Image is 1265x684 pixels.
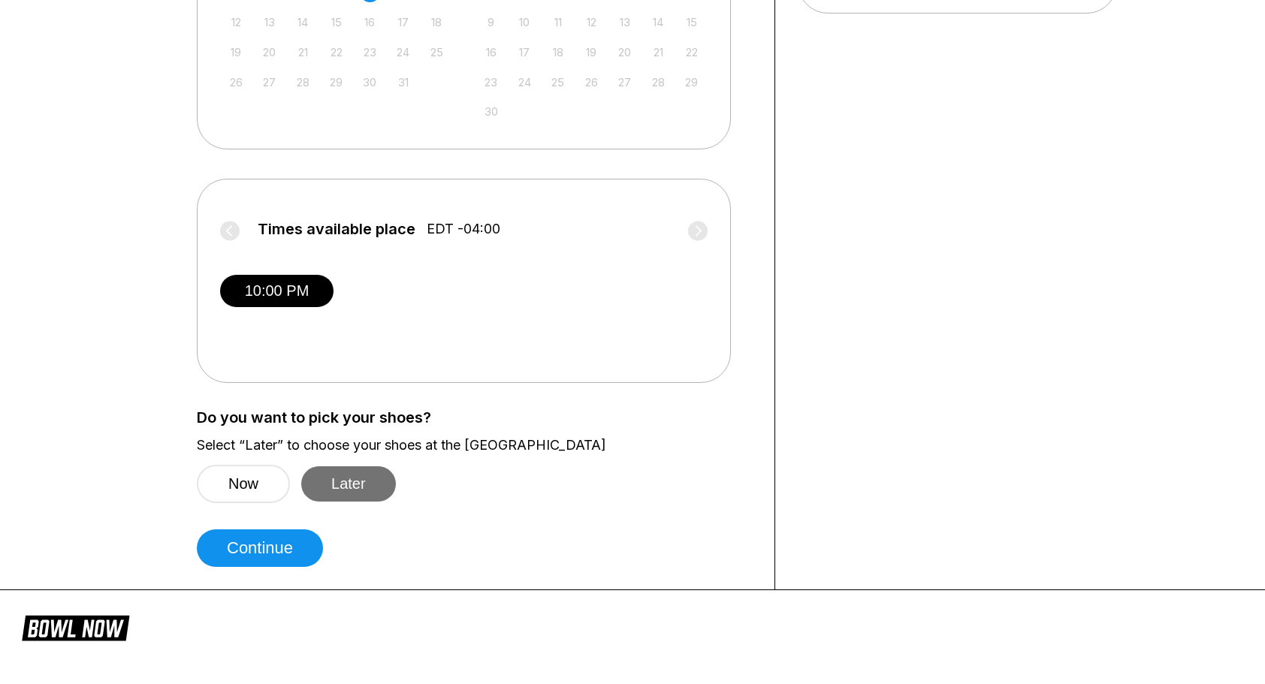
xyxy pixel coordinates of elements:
div: Not available Friday, October 24th, 2025 [393,42,413,62]
div: Not available Saturday, November 15th, 2025 [681,12,702,32]
button: Later [301,466,396,502]
div: Not available Tuesday, November 25th, 2025 [548,72,568,92]
div: Not available Sunday, November 23rd, 2025 [481,72,501,92]
div: Not available Monday, November 24th, 2025 [515,72,535,92]
div: Not available Wednesday, October 29th, 2025 [326,72,346,92]
div: Not available Wednesday, November 12th, 2025 [581,12,602,32]
div: Not available Thursday, November 20th, 2025 [614,42,635,62]
div: Not available Monday, October 27th, 2025 [259,72,279,92]
button: Continue [197,529,323,567]
label: Select “Later” to choose your shoes at the [GEOGRAPHIC_DATA] [197,437,752,453]
div: Not available Saturday, November 29th, 2025 [681,72,702,92]
div: Not available Friday, November 28th, 2025 [648,72,669,92]
div: Not available Monday, November 10th, 2025 [515,12,535,32]
div: Not available Sunday, October 19th, 2025 [226,42,246,62]
div: Not available Friday, October 17th, 2025 [393,12,413,32]
div: Not available Tuesday, November 11th, 2025 [548,12,568,32]
div: Not available Friday, November 21st, 2025 [648,42,669,62]
div: Not available Monday, October 20th, 2025 [259,42,279,62]
div: Not available Thursday, October 16th, 2025 [360,12,380,32]
div: Not available Friday, October 31st, 2025 [393,72,413,92]
div: Not available Wednesday, November 19th, 2025 [581,42,602,62]
div: Not available Wednesday, October 15th, 2025 [326,12,346,32]
div: Not available Saturday, October 18th, 2025 [427,12,447,32]
div: Not available Thursday, October 30th, 2025 [360,72,380,92]
div: Not available Thursday, November 27th, 2025 [614,72,635,92]
label: Do you want to pick your shoes? [197,409,752,426]
div: Not available Tuesday, October 28th, 2025 [293,72,313,92]
div: Not available Thursday, October 23rd, 2025 [360,42,380,62]
button: Now [197,465,290,503]
div: Not available Sunday, November 9th, 2025 [481,12,501,32]
span: Times available place [258,221,415,237]
div: Not available Sunday, October 26th, 2025 [226,72,246,92]
div: Not available Monday, November 17th, 2025 [515,42,535,62]
div: Not available Friday, November 14th, 2025 [648,12,669,32]
button: 10:00 PM [220,275,334,307]
div: Not available Saturday, October 25th, 2025 [427,42,447,62]
div: Not available Thursday, November 13th, 2025 [614,12,635,32]
div: Not available Tuesday, October 21st, 2025 [293,42,313,62]
div: Not available Sunday, November 16th, 2025 [481,42,501,62]
div: Not available Sunday, November 30th, 2025 [481,101,501,122]
span: EDT -04:00 [427,221,500,237]
div: Not available Sunday, October 12th, 2025 [226,12,246,32]
div: Not available Saturday, November 22nd, 2025 [681,42,702,62]
div: Not available Monday, October 13th, 2025 [259,12,279,32]
div: Not available Wednesday, October 22nd, 2025 [326,42,346,62]
div: Not available Tuesday, October 14th, 2025 [293,12,313,32]
div: Not available Tuesday, November 18th, 2025 [548,42,568,62]
div: Not available Wednesday, November 26th, 2025 [581,72,602,92]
